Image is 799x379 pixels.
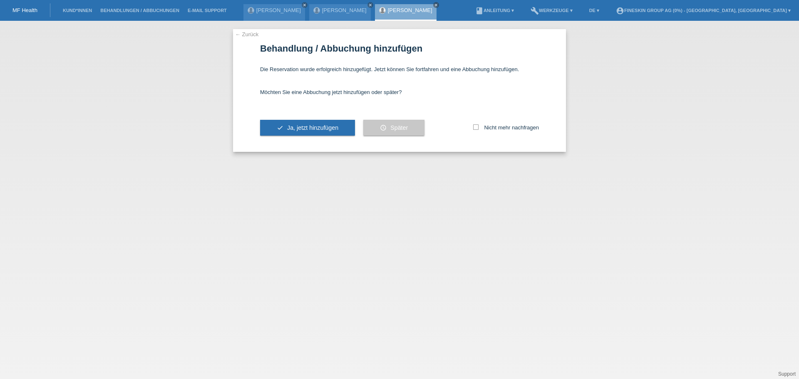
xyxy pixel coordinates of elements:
[473,124,539,131] label: Nicht mehr nachfragen
[59,8,96,13] a: Kund*innen
[367,2,373,8] a: close
[96,8,184,13] a: Behandlungen / Abbuchungen
[322,7,367,13] a: [PERSON_NAME]
[433,2,439,8] a: close
[184,8,231,13] a: E-Mail Support
[526,8,577,13] a: buildWerkzeuge ▾
[256,7,301,13] a: [PERSON_NAME]
[260,43,539,54] h1: Behandlung / Abbuchung hinzufügen
[585,8,603,13] a: DE ▾
[368,3,372,7] i: close
[471,8,518,13] a: bookAnleitung ▾
[260,81,539,104] div: Möchten Sie eine Abbuchung jetzt hinzufügen oder später?
[434,3,438,7] i: close
[778,371,796,377] a: Support
[277,124,283,131] i: check
[235,31,258,37] a: ← Zurück
[380,124,387,131] i: schedule
[388,7,432,13] a: [PERSON_NAME]
[475,7,484,15] i: book
[287,124,338,131] span: Ja, jetzt hinzufügen
[260,58,539,81] div: Die Reservation wurde erfolgreich hinzugefügt. Jetzt können Sie fortfahren und eine Abbuchung hin...
[363,120,424,136] button: schedule Später
[260,120,355,136] button: check Ja, jetzt hinzufügen
[302,2,308,8] a: close
[612,8,795,13] a: account_circleFineSkin Group AG (0%) - [GEOGRAPHIC_DATA], [GEOGRAPHIC_DATA] ▾
[12,7,37,13] a: MF Health
[616,7,624,15] i: account_circle
[531,7,539,15] i: build
[390,124,408,131] span: Später
[303,3,307,7] i: close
